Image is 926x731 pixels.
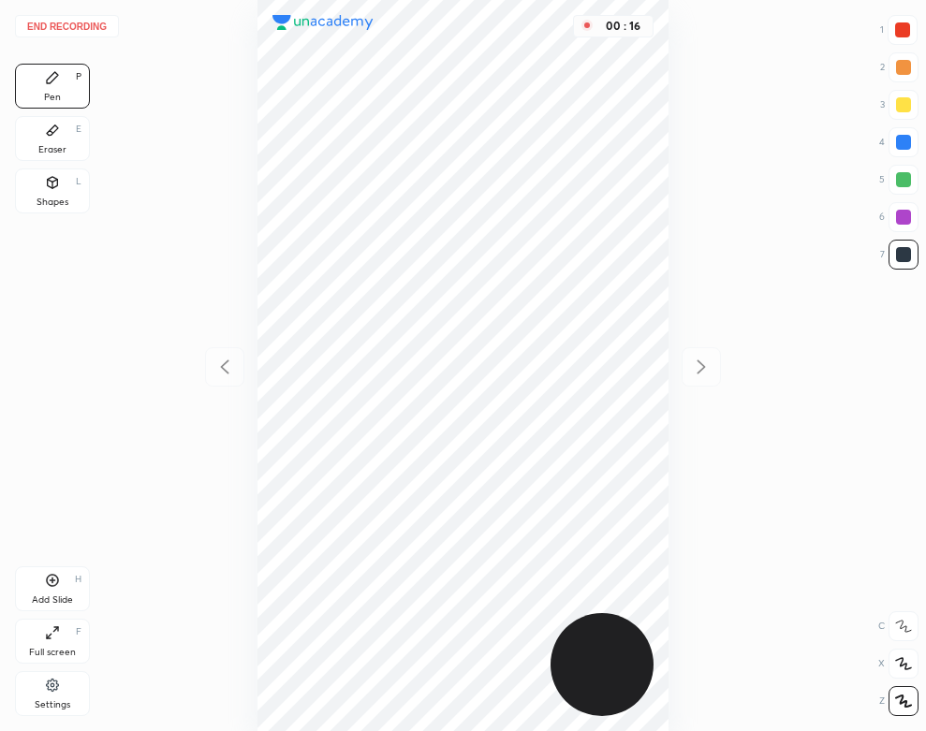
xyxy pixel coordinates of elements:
div: 6 [879,202,919,232]
div: F [76,627,81,636]
img: logo.38c385cc.svg [272,15,374,30]
div: 5 [879,165,919,195]
div: Settings [35,700,70,709]
div: X [878,649,919,679]
div: 2 [880,52,919,82]
div: Full screen [29,648,76,657]
div: Shapes [37,197,68,207]
div: L [76,177,81,186]
div: Z [879,686,919,716]
div: 3 [880,90,919,120]
div: 1 [880,15,918,45]
div: H [75,575,81,584]
div: E [76,124,81,134]
div: 00 : 16 [600,20,645,33]
button: End recording [15,15,119,37]
div: Add Slide [32,595,73,605]
div: C [878,611,919,641]
div: 4 [879,127,919,157]
div: 7 [880,240,919,270]
div: Eraser [38,145,66,154]
div: Pen [44,93,61,102]
div: P [76,72,81,81]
